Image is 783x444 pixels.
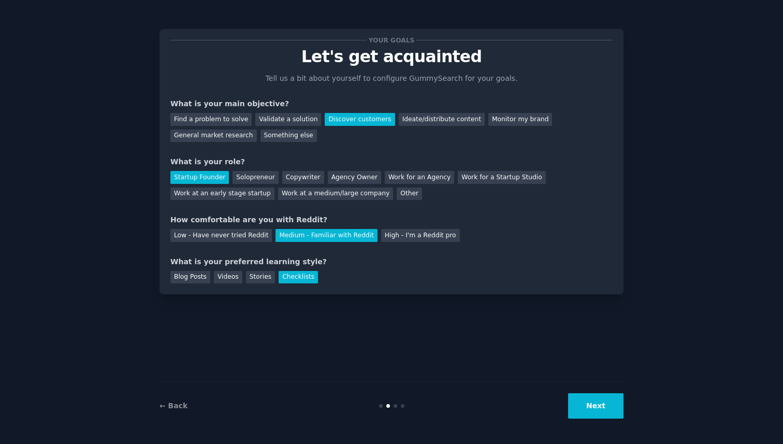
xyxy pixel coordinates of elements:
[170,98,613,109] div: What is your main objective?
[170,113,252,126] div: Find a problem to solve
[385,171,454,184] div: Work for an Agency
[170,48,613,66] p: Let's get acquainted
[367,35,416,46] span: Your goals
[170,256,613,267] div: What is your preferred learning style?
[170,171,229,184] div: Startup Founder
[275,229,377,242] div: Medium - Familiar with Reddit
[170,130,257,142] div: General market research
[160,402,187,410] a: ← Back
[282,171,324,184] div: Copywriter
[328,171,381,184] div: Agency Owner
[246,271,275,284] div: Stories
[458,171,545,184] div: Work for a Startup Studio
[279,271,318,284] div: Checklists
[170,156,613,167] div: What is your role?
[325,113,395,126] div: Discover customers
[397,188,422,200] div: Other
[261,73,522,84] p: Tell us a bit about yourself to configure GummySearch for your goals.
[214,271,242,284] div: Videos
[233,171,278,184] div: Solopreneur
[381,229,460,242] div: High - I'm a Reddit pro
[170,271,210,284] div: Blog Posts
[170,214,613,225] div: How comfortable are you with Reddit?
[260,130,317,142] div: Something else
[255,113,321,126] div: Validate a solution
[170,229,272,242] div: Low - Have never tried Reddit
[488,113,552,126] div: Monitor my brand
[170,188,274,200] div: Work at an early stage startup
[278,188,393,200] div: Work at a medium/large company
[399,113,485,126] div: Ideate/distribute content
[568,393,624,419] button: Next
